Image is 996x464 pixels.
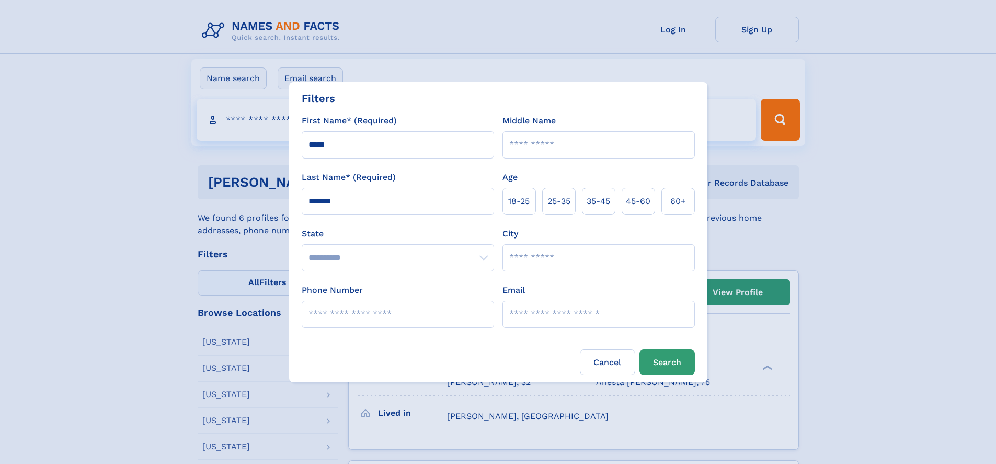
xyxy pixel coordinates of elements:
[670,195,686,208] span: 60+
[302,171,396,184] label: Last Name* (Required)
[580,349,635,375] label: Cancel
[502,284,525,297] label: Email
[302,228,494,240] label: State
[639,349,695,375] button: Search
[587,195,610,208] span: 35‑45
[547,195,570,208] span: 25‑35
[502,171,518,184] label: Age
[508,195,530,208] span: 18‑25
[626,195,650,208] span: 45‑60
[302,284,363,297] label: Phone Number
[302,115,397,127] label: First Name* (Required)
[302,90,335,106] div: Filters
[502,115,556,127] label: Middle Name
[502,228,518,240] label: City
